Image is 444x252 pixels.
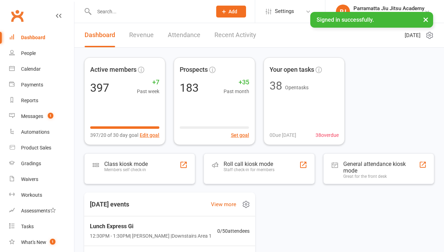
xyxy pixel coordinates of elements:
[285,85,309,90] span: Open tasks
[9,30,74,45] a: Dashboard
[180,82,199,93] div: 183
[353,12,424,18] div: Parramatta Jiu Jitsu Academy
[9,187,74,203] a: Workouts
[9,108,74,124] a: Messages 1
[9,219,74,234] a: Tasks
[90,232,212,240] span: 12:30PM - 1:30PM | [PERSON_NAME] | Downstairs Area 1
[137,87,159,95] span: Past week
[9,77,74,93] a: Payments
[9,156,74,171] a: Gradings
[211,200,236,209] a: View more
[9,124,74,140] a: Automations
[21,224,34,229] div: Tasks
[8,7,26,24] a: Clubworx
[21,239,46,245] div: What's New
[270,80,282,91] div: 38
[9,234,74,250] a: What's New1
[180,65,208,75] span: Prospects
[224,87,249,95] span: Past month
[21,208,56,213] div: Assessments
[21,145,51,150] div: Product Sales
[21,192,42,198] div: Workouts
[9,203,74,219] a: Assessments
[21,176,38,182] div: Waivers
[231,131,249,139] button: Set goal
[140,131,159,139] button: Edit goal
[21,161,41,166] div: Gradings
[316,131,339,139] span: 38 overdue
[336,5,350,19] div: PJ
[9,171,74,187] a: Waivers
[90,82,109,93] div: 397
[21,98,38,103] div: Reports
[104,161,148,167] div: Class kiosk mode
[168,23,200,47] a: Attendance
[21,82,43,87] div: Payments
[92,7,207,16] input: Search...
[84,198,135,211] h3: [DATE] events
[224,77,249,87] span: +35
[343,161,419,174] div: General attendance kiosk mode
[224,161,274,167] div: Roll call kiosk mode
[21,66,41,72] div: Calendar
[90,131,138,139] span: 397/20 of 30 day goal
[405,31,420,40] span: [DATE]
[137,77,159,87] span: +7
[217,227,250,235] span: 0 / 50 attendees
[129,23,154,47] a: Revenue
[419,12,432,27] button: ×
[21,113,43,119] div: Messages
[90,222,212,231] span: Lunch Express Gi
[9,45,74,61] a: People
[9,61,74,77] a: Calendar
[224,167,274,172] div: Staff check-in for members
[270,131,296,139] span: 0 Due [DATE]
[21,50,36,56] div: People
[317,16,374,23] span: Signed in successfully.
[90,65,137,75] span: Active members
[9,93,74,108] a: Reports
[270,65,314,75] span: Your open tasks
[104,167,148,172] div: Members self check-in
[343,174,419,179] div: Great for the front desk
[214,23,256,47] a: Recent Activity
[85,23,115,47] a: Dashboard
[50,239,55,245] span: 1
[9,140,74,156] a: Product Sales
[228,9,237,14] span: Add
[275,3,294,19] span: Settings
[21,129,49,135] div: Automations
[48,113,53,119] span: 1
[216,6,246,17] button: Add
[353,5,424,12] div: Parramatta Jiu Jitsu Academy
[21,35,45,40] div: Dashboard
